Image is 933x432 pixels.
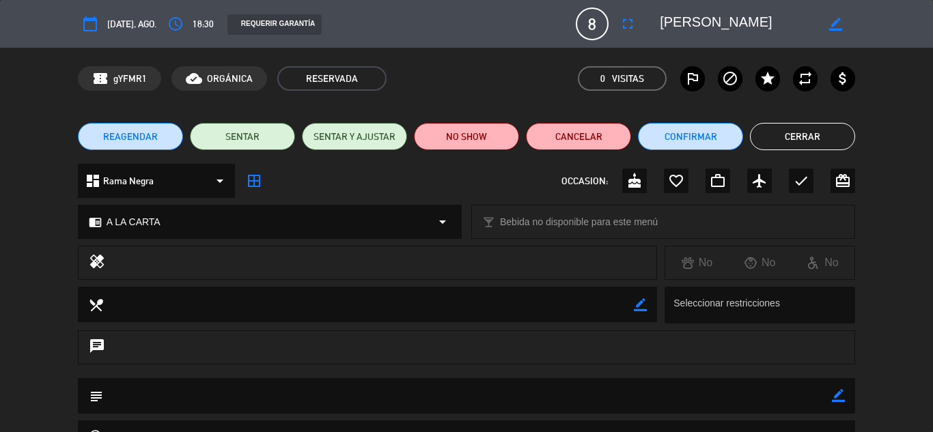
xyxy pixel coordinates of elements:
[793,173,809,189] i: check
[78,123,183,150] button: REAGENDAR
[82,16,98,32] i: calendar_today
[792,254,854,272] div: No
[832,389,845,402] i: border_color
[103,173,154,189] span: Rama Negra
[212,173,228,189] i: arrow_drop_down
[107,214,161,230] span: A LA CARTA
[710,173,726,189] i: work_outline
[190,123,295,150] button: SENTAR
[227,14,322,35] div: REQUERIR GARANTÍA
[78,12,102,36] button: calendar_today
[89,338,105,357] i: chat
[193,16,214,32] span: 18:30
[634,298,647,311] i: border_color
[600,71,605,87] span: 0
[500,214,658,230] span: Bebida no disponible para este menú
[163,12,188,36] button: access_time
[829,18,842,31] i: border_color
[85,173,101,189] i: dashboard
[88,388,103,403] i: subject
[751,173,768,189] i: airplanemode_active
[665,254,728,272] div: No
[615,12,640,36] button: fullscreen
[277,66,387,91] span: RESERVADA
[729,254,792,272] div: No
[246,173,262,189] i: border_all
[684,70,701,87] i: outlined_flag
[561,173,608,189] span: OCCASION:
[626,173,643,189] i: cake
[612,71,644,87] em: Visitas
[835,70,851,87] i: attach_money
[434,214,451,230] i: arrow_drop_down
[619,16,636,32] i: fullscreen
[760,70,776,87] i: star
[107,16,156,32] span: [DATE], ago.
[750,123,855,150] button: Cerrar
[797,70,813,87] i: repeat
[207,71,253,87] span: ORGÁNICA
[89,216,102,229] i: chrome_reader_mode
[576,8,609,40] span: 8
[167,16,184,32] i: access_time
[88,297,103,312] i: local_dining
[113,71,147,87] span: gYFMR1
[186,70,202,87] i: cloud_done
[668,173,684,189] i: favorite_border
[92,70,109,87] span: confirmation_number
[638,123,743,150] button: Confirmar
[482,216,495,229] i: local_bar
[89,253,105,272] i: healing
[414,123,519,150] button: NO SHOW
[835,173,851,189] i: card_giftcard
[722,70,738,87] i: block
[103,130,158,144] span: REAGENDAR
[302,123,407,150] button: SENTAR Y AJUSTAR
[526,123,631,150] button: Cancelar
